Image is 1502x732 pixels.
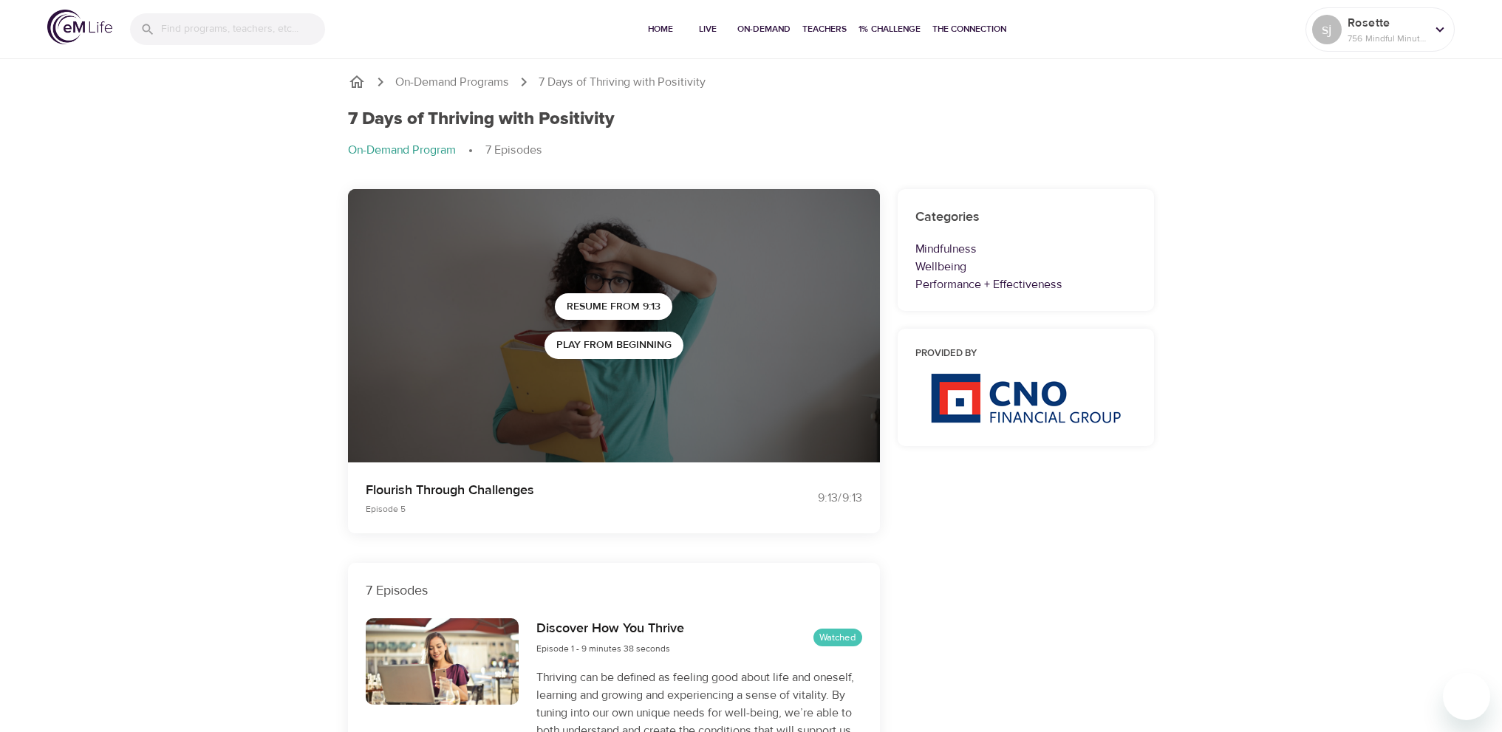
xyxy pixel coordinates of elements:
[813,631,862,645] span: Watched
[395,74,509,91] a: On-Demand Programs
[348,142,1155,160] nav: breadcrumb
[915,258,1137,276] p: Wellbeing
[1443,673,1490,720] iframe: Button to launch messaging window
[536,643,670,654] span: Episode 1 - 9 minutes 38 seconds
[751,490,862,507] div: 9:13 / 9:13
[932,21,1006,37] span: The Connection
[555,293,672,321] button: Resume from 9:13
[643,21,678,37] span: Home
[1348,32,1426,45] p: 756 Mindful Minutes
[485,142,542,159] p: 7 Episodes
[366,502,734,516] p: Episode 5
[915,276,1137,293] p: Performance + Effectiveness
[690,21,726,37] span: Live
[930,373,1121,423] img: CNO%20logo.png
[1348,14,1426,32] p: Rosette
[47,10,112,44] img: logo
[366,581,862,601] p: 7 Episodes
[1312,15,1342,44] div: sj
[858,21,921,37] span: 1% Challenge
[567,298,660,316] span: Resume from 9:13
[539,74,706,91] p: 7 Days of Thriving with Positivity
[348,142,456,159] p: On-Demand Program
[802,21,847,37] span: Teachers
[161,13,325,45] input: Find programs, teachers, etc...
[556,336,672,355] span: Play from beginning
[915,346,1137,362] h6: Provided by
[915,240,1137,258] p: Mindfulness
[737,21,791,37] span: On-Demand
[348,73,1155,91] nav: breadcrumb
[536,618,684,640] h6: Discover How You Thrive
[348,109,615,130] h1: 7 Days of Thriving with Positivity
[915,207,1137,228] h6: Categories
[545,332,683,359] button: Play from beginning
[366,480,734,500] p: Flourish Through Challenges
